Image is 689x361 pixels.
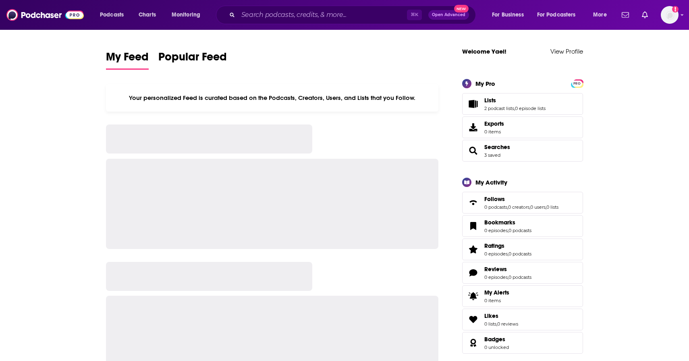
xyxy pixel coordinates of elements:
span: Follows [484,195,505,203]
a: Ratings [484,242,531,249]
span: My Alerts [484,289,509,296]
img: User Profile [661,6,679,24]
button: Open AdvancedNew [428,10,469,20]
img: Podchaser - Follow, Share and Rate Podcasts [6,7,84,23]
button: open menu [166,8,211,21]
a: 0 episodes [484,251,508,257]
button: open menu [94,8,134,21]
span: New [454,5,469,12]
a: My Alerts [462,285,583,307]
a: Searches [465,145,481,156]
a: Reviews [465,267,481,278]
a: PRO [572,80,582,86]
a: 0 podcasts [484,204,507,210]
span: Searches [462,140,583,162]
span: Exports [484,120,504,127]
span: Monitoring [172,9,200,21]
a: Lists [484,97,546,104]
span: Likes [484,312,498,320]
svg: Add a profile image [672,6,679,12]
a: 0 lists [546,204,558,210]
a: Badges [484,336,509,343]
span: Reviews [462,262,583,284]
span: Badges [484,336,505,343]
a: 0 unlocked [484,344,509,350]
div: My Pro [475,80,495,87]
input: Search podcasts, credits, & more... [238,8,407,21]
span: My Feed [106,50,149,68]
a: Follows [484,195,558,203]
button: open menu [532,8,587,21]
a: Bookmarks [484,219,531,226]
a: My Feed [106,50,149,70]
span: 0 items [484,298,509,303]
button: Show profile menu [661,6,679,24]
a: Bookmarks [465,220,481,232]
a: 0 podcasts [508,251,531,257]
a: 0 episode lists [515,106,546,111]
a: Welcome Yael! [462,48,506,55]
span: Follows [462,192,583,214]
div: Your personalized Feed is curated based on the Podcasts, Creators, Users, and Lists that you Follow. [106,84,438,112]
span: Bookmarks [462,215,583,237]
span: , [496,321,497,327]
span: Reviews [484,266,507,273]
a: 0 users [530,204,546,210]
div: Search podcasts, credits, & more... [224,6,484,24]
a: Show notifications dropdown [618,8,632,22]
span: Ratings [462,239,583,260]
span: PRO [572,81,582,87]
span: Lists [484,97,496,104]
a: 0 podcasts [508,274,531,280]
a: Exports [462,116,583,138]
span: Badges [462,332,583,354]
a: Ratings [465,244,481,255]
span: Open Advanced [432,13,465,17]
a: 0 creators [508,204,529,210]
span: For Business [492,9,524,21]
span: More [593,9,607,21]
div: My Activity [475,178,507,186]
span: For Podcasters [537,9,576,21]
a: Follows [465,197,481,208]
span: Exports [465,122,481,133]
a: Badges [465,337,481,349]
span: 0 items [484,129,504,135]
a: View Profile [550,48,583,55]
button: open menu [486,8,534,21]
span: Podcasts [100,9,124,21]
a: Reviews [484,266,531,273]
button: open menu [587,8,617,21]
a: Show notifications dropdown [639,8,651,22]
span: Popular Feed [158,50,227,68]
a: Searches [484,143,510,151]
a: 0 episodes [484,228,508,233]
a: 0 reviews [497,321,518,327]
a: 0 podcasts [508,228,531,233]
span: Ratings [484,242,504,249]
a: Popular Feed [158,50,227,70]
span: , [508,228,508,233]
a: Charts [133,8,161,21]
span: Logged in as yaelbt [661,6,679,24]
span: Bookmarks [484,219,515,226]
a: 0 lists [484,321,496,327]
span: ⌘ K [407,10,422,20]
a: Likes [484,312,518,320]
span: , [507,204,508,210]
a: 3 saved [484,152,500,158]
a: 2 podcast lists [484,106,514,111]
span: Lists [462,93,583,115]
a: 0 episodes [484,274,508,280]
a: Lists [465,98,481,110]
span: , [508,251,508,257]
span: , [508,274,508,280]
span: Charts [139,9,156,21]
span: My Alerts [465,290,481,302]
